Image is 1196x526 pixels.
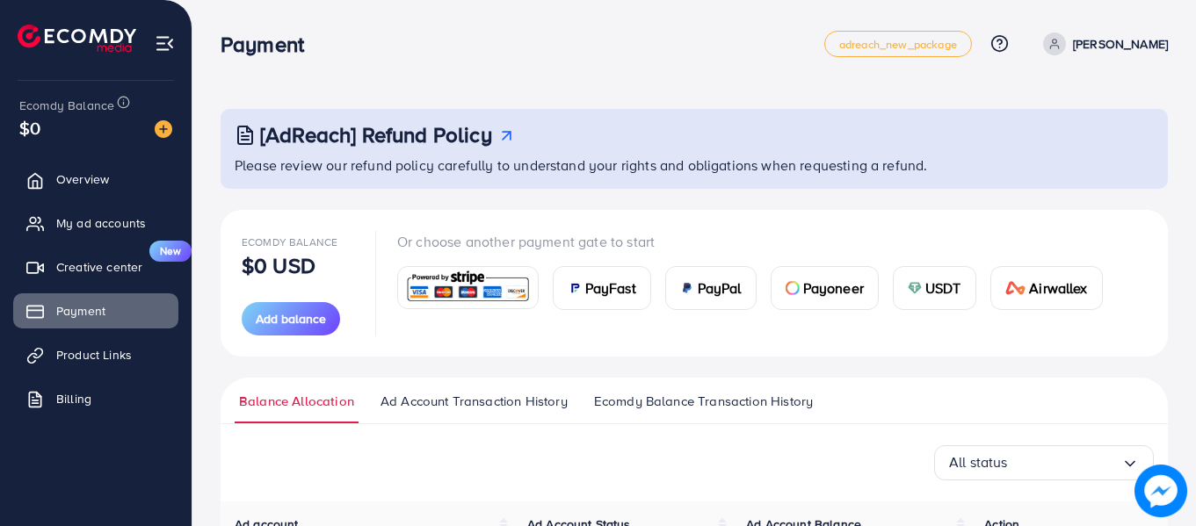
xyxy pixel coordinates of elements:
[665,266,757,310] a: cardPayPal
[13,293,178,328] a: Payment
[381,392,568,411] span: Ad Account Transaction History
[56,302,105,320] span: Payment
[925,277,961,299] span: USDT
[1134,465,1187,517] img: image
[56,390,91,407] span: Billing
[403,269,533,306] img: card
[1029,277,1087,299] span: Airwallex
[1008,449,1121,476] input: Search for option
[771,266,879,310] a: cardPayoneer
[908,281,922,295] img: card
[235,155,1157,176] p: Please review our refund policy carefully to understand your rights and obligations when requesti...
[1005,281,1026,295] img: card
[1073,33,1168,54] p: [PERSON_NAME]
[56,170,109,188] span: Overview
[786,281,800,295] img: card
[239,392,354,411] span: Balance Allocation
[553,266,651,310] a: cardPayFast
[698,277,742,299] span: PayPal
[19,115,40,141] span: $0
[839,39,957,50] span: adreach_new_package
[397,231,1117,252] p: Or choose another payment gate to start
[13,162,178,197] a: Overview
[803,277,864,299] span: Payoneer
[221,32,318,57] h3: Payment
[568,281,582,295] img: card
[1036,32,1168,55] a: [PERSON_NAME]
[242,255,315,276] p: $0 USD
[56,346,132,364] span: Product Links
[56,214,146,232] span: My ad accounts
[585,277,636,299] span: PayFast
[13,337,178,372] a: Product Links
[13,249,178,285] a: Creative centerNew
[149,241,192,262] span: New
[934,445,1154,480] div: Search for option
[893,266,976,310] a: cardUSDT
[949,449,1008,476] span: All status
[56,258,142,276] span: Creative center
[18,25,136,52] img: logo
[990,266,1103,310] a: cardAirwallex
[13,205,178,241] a: My ad accounts
[256,310,326,328] span: Add balance
[680,281,694,295] img: card
[260,122,492,148] h3: [AdReach] Refund Policy
[824,31,972,57] a: adreach_new_package
[397,266,539,309] a: card
[13,381,178,416] a: Billing
[594,392,813,411] span: Ecomdy Balance Transaction History
[155,33,175,54] img: menu
[155,120,172,138] img: image
[242,234,337,249] span: Ecomdy Balance
[19,97,114,114] span: Ecomdy Balance
[242,302,340,335] button: Add balance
